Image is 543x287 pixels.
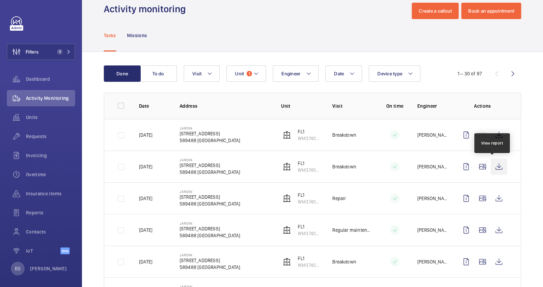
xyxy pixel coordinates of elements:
p: 589488 [GEOGRAPHIC_DATA] [180,200,240,207]
p: Regular maintenance [332,227,372,233]
p: Actions [458,103,507,109]
button: Book an appointment [461,3,521,19]
p: [STREET_ADDRESS] [180,130,240,137]
button: Visit [184,65,220,82]
p: Breakdown [332,132,356,138]
span: IoT [26,247,60,254]
p: WM37406216 [298,167,321,173]
img: elevator.svg [283,131,291,139]
button: To do [140,65,177,82]
span: Overtime [26,171,75,178]
p: [PERSON_NAME] Bin [PERSON_NAME] [417,132,447,138]
p: Breakdown [332,163,356,170]
p: On time [383,103,406,109]
p: [DATE] [139,227,152,233]
p: Repair [332,195,346,202]
button: Done [104,65,141,82]
p: Jardin [180,253,240,257]
p: FL1 [298,223,321,230]
span: Beta [60,247,70,254]
p: [STREET_ADDRESS] [180,257,240,264]
p: Engineer [417,103,447,109]
span: Insurance items [26,190,75,197]
p: [STREET_ADDRESS] [180,162,240,169]
p: Tasks [104,32,116,39]
p: [PERSON_NAME] [30,265,67,272]
button: Create a callout [412,3,459,19]
p: 589488 [GEOGRAPHIC_DATA] [180,232,240,239]
button: Date [325,65,362,82]
p: EG [15,265,20,272]
p: [STREET_ADDRESS] [180,194,240,200]
p: Breakdown [332,258,356,265]
img: elevator.svg [283,194,291,202]
p: 589488 [GEOGRAPHIC_DATA] [180,137,240,144]
span: Date [334,71,344,76]
img: elevator.svg [283,258,291,266]
p: FL1 [298,192,321,198]
p: [STREET_ADDRESS] [180,225,240,232]
p: WM37406216 [298,262,321,269]
p: [PERSON_NAME] [417,163,447,170]
p: Jardin [180,190,240,194]
span: Contacts [26,228,75,235]
p: Visit [332,103,372,109]
div: View report [481,140,503,146]
img: elevator.svg [283,226,291,234]
p: WM37406216 [298,135,321,142]
span: Visit [192,71,201,76]
div: 1 – 30 of 97 [458,70,482,77]
p: [DATE] [139,163,152,170]
span: Dashboard [26,76,75,82]
p: WM37406216 [298,230,321,237]
span: Units [26,114,75,121]
p: 589488 [GEOGRAPHIC_DATA] [180,264,240,271]
button: Engineer [273,65,319,82]
span: Invoicing [26,152,75,159]
span: Engineer [281,71,301,76]
img: elevator.svg [283,163,291,171]
p: Jardin [180,221,240,225]
span: 1 [247,71,252,76]
p: Jardin [180,126,240,130]
span: 1 [57,49,62,55]
p: FL1 [298,128,321,135]
span: Device type [377,71,402,76]
p: [PERSON_NAME] [417,195,447,202]
span: Filters [26,48,39,55]
p: [DATE] [139,132,152,138]
button: Unit1 [226,65,266,82]
p: Jardin [180,158,240,162]
p: [DATE] [139,258,152,265]
p: WM37406216 [298,198,321,205]
span: Unit [235,71,244,76]
p: Date [139,103,169,109]
p: 589488 [GEOGRAPHIC_DATA] [180,169,240,176]
p: FL1 [298,255,321,262]
p: [DATE] [139,195,152,202]
p: FL1 [298,160,321,167]
p: [PERSON_NAME] [417,227,447,233]
span: Reports [26,209,75,216]
p: Unit [281,103,321,109]
p: [PERSON_NAME] [417,258,447,265]
button: Filters1 [7,44,75,60]
button: Device type [369,65,420,82]
h1: Activity monitoring [104,3,190,15]
p: Missions [127,32,147,39]
span: Requests [26,133,75,140]
span: Activity Monitoring [26,95,75,102]
p: Address [180,103,270,109]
